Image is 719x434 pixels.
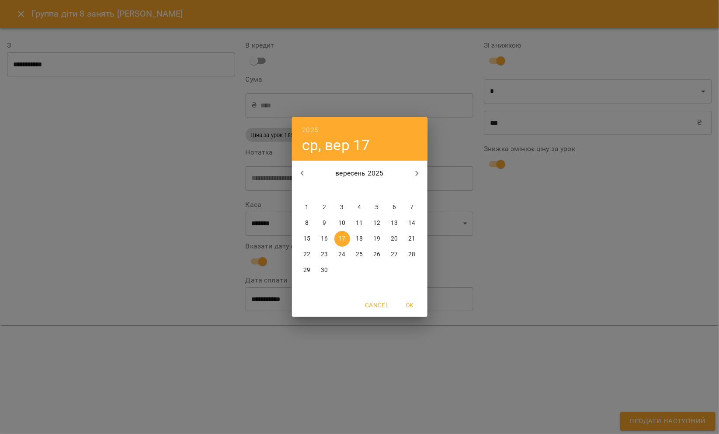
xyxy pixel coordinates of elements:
span: вт [317,186,333,195]
p: 8 [305,219,309,227]
p: 5 [375,203,379,212]
button: 30 [317,262,333,278]
button: 16 [317,231,333,247]
p: 25 [356,250,363,259]
button: 21 [404,231,420,247]
p: 16 [321,234,328,243]
p: 12 [373,219,380,227]
p: 30 [321,266,328,275]
p: 9 [323,219,326,227]
button: 2 [317,200,333,215]
p: 7 [410,203,413,212]
button: 27 [387,247,403,262]
button: 15 [299,231,315,247]
button: 29 [299,262,315,278]
button: 25 [352,247,368,262]
p: 24 [338,250,345,259]
button: 10 [334,215,350,231]
p: 14 [408,219,415,227]
span: Cancel [365,300,389,310]
button: 22 [299,247,315,262]
p: 19 [373,234,380,243]
p: 11 [356,219,363,227]
button: 6 [387,200,403,215]
p: 27 [391,250,398,259]
button: 4 [352,200,368,215]
p: 26 [373,250,380,259]
button: 9 [317,215,333,231]
button: 24 [334,247,350,262]
p: 6 [392,203,396,212]
p: вересень 2025 [313,168,406,179]
button: 12 [369,215,385,231]
button: 13 [387,215,403,231]
p: 1 [305,203,309,212]
span: OK [399,300,420,310]
button: 23 [317,247,333,262]
p: 23 [321,250,328,259]
p: 29 [303,266,310,275]
button: 18 [352,231,368,247]
button: 28 [404,247,420,262]
p: 28 [408,250,415,259]
span: сб [387,186,403,195]
button: 20 [387,231,403,247]
button: 17 [334,231,350,247]
p: 18 [356,234,363,243]
button: 5 [369,200,385,215]
span: нд [404,186,420,195]
p: 15 [303,234,310,243]
button: 19 [369,231,385,247]
button: 8 [299,215,315,231]
p: 22 [303,250,310,259]
button: ср, вер 17 [302,136,370,154]
button: 11 [352,215,368,231]
span: чт [352,186,368,195]
p: 3 [340,203,344,212]
button: Cancel [361,297,392,313]
p: 10 [338,219,345,227]
p: 21 [408,234,415,243]
button: 14 [404,215,420,231]
button: 26 [369,247,385,262]
p: 2 [323,203,326,212]
p: 4 [358,203,361,212]
span: пн [299,186,315,195]
button: 2025 [302,124,319,136]
p: 13 [391,219,398,227]
button: 7 [404,200,420,215]
p: 17 [338,234,345,243]
span: пт [369,186,385,195]
p: 20 [391,234,398,243]
button: 3 [334,200,350,215]
button: OK [396,297,424,313]
button: 1 [299,200,315,215]
span: ср [334,186,350,195]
